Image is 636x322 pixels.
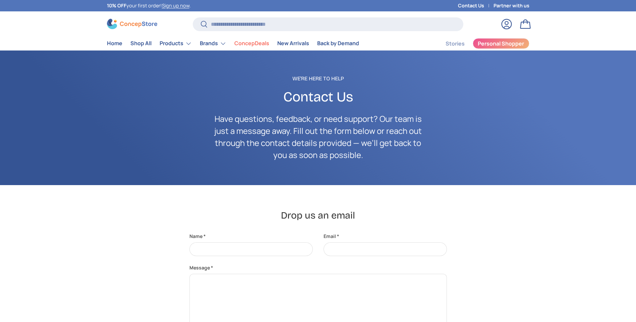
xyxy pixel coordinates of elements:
[213,113,424,161] p: Have questions, feedback, or need support? Our team is just a message away. Fill out the form bel...
[107,37,359,50] nav: Primary
[162,2,189,9] a: Sign up now
[458,2,494,9] a: Contact Us
[189,209,447,222] h2: Drop us an email
[107,19,157,29] img: ConcepStore
[283,88,353,106] span: Contact Us
[234,37,269,50] a: ConcepDeals
[160,37,192,50] a: Products
[130,37,152,50] a: Shop All
[156,37,196,50] summary: Products
[200,37,226,50] a: Brands
[277,37,309,50] a: New Arrivals
[478,41,524,46] span: Personal Shopper
[107,37,122,50] a: Home
[189,233,313,240] label: Name
[292,75,344,83] span: We're Here to Help
[107,2,191,9] p: your first order! .
[189,264,447,271] label: Message
[494,2,529,9] a: Partner with us
[196,37,230,50] summary: Brands
[473,38,529,49] a: Personal Shopper
[107,2,126,9] strong: 10% OFF
[324,233,447,240] label: Email
[429,37,529,50] nav: Secondary
[446,37,465,50] a: Stories
[317,37,359,50] a: Back by Demand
